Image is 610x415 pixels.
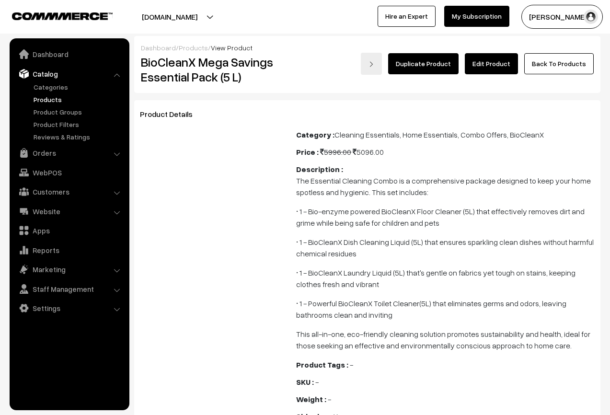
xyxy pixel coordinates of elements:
[328,394,331,404] span: -
[12,203,126,220] a: Website
[521,5,603,29] button: [PERSON_NAME]
[12,183,126,200] a: Customers
[141,43,594,53] div: / /
[378,6,436,27] a: Hire an Expert
[12,144,126,161] a: Orders
[524,53,594,74] a: Back To Products
[31,107,126,117] a: Product Groups
[296,236,595,259] p: • 1 - BioCleanX Dish Cleaning Liquid (5L) that ensures sparkling clean dishes without harmful che...
[179,44,208,52] a: Products
[211,44,253,52] span: View Product
[12,12,113,20] img: COMMMERCE
[12,164,126,181] a: WebPOS
[296,130,334,139] b: Category :
[31,119,126,129] a: Product Filters
[296,206,595,229] p: • 1 - Bio-enzyme powered BioCleanX Floor Cleaner (5L) that effectively removes dirt and grime whi...
[320,147,351,157] span: 5996.00
[141,44,176,52] a: Dashboard
[350,360,353,369] span: -
[12,10,96,21] a: COMMMERCE
[12,65,126,82] a: Catalog
[388,53,459,74] a: Duplicate Product
[12,222,126,239] a: Apps
[31,82,126,92] a: Categories
[296,328,595,351] p: This all-in-one, eco-friendly cleaning solution promotes sustainability and health, ideal for tho...
[12,46,126,63] a: Dashboard
[12,261,126,278] a: Marketing
[584,10,598,24] img: user
[296,377,314,387] b: SKU :
[296,146,595,158] div: 5096.00
[296,360,348,369] b: Product Tags :
[12,280,126,298] a: Staff Management
[368,61,374,67] img: right-arrow.png
[296,147,319,157] b: Price :
[296,298,595,321] p: • 1 - Powerful BioCleanX Toilet Cleaner(5L) that eliminates germs and odors, leaving bathrooms cl...
[140,109,204,119] span: Product Details
[31,132,126,142] a: Reviews & Ratings
[296,267,595,290] p: • 1 - BioCleanX Laundry Liquid (5L) that's gentle on fabrics yet tough on stains, keeping clothes...
[296,129,595,140] div: Cleaning Essentials, Home Essentials, Combo Offers, BioCleanX
[12,300,126,317] a: Settings
[141,55,282,84] h2: BioCleanX Mega Savings Essential Pack (5 L)
[444,6,509,27] a: My Subscription
[31,94,126,104] a: Products
[315,377,319,387] span: -
[12,242,126,259] a: Reports
[296,175,595,198] p: The Essential Cleaning Combo is a comprehensive package designed to keep your home spotless and h...
[296,394,326,404] b: Weight :
[108,5,231,29] button: [DOMAIN_NAME]
[465,53,518,74] a: Edit Product
[296,164,343,174] b: Description :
